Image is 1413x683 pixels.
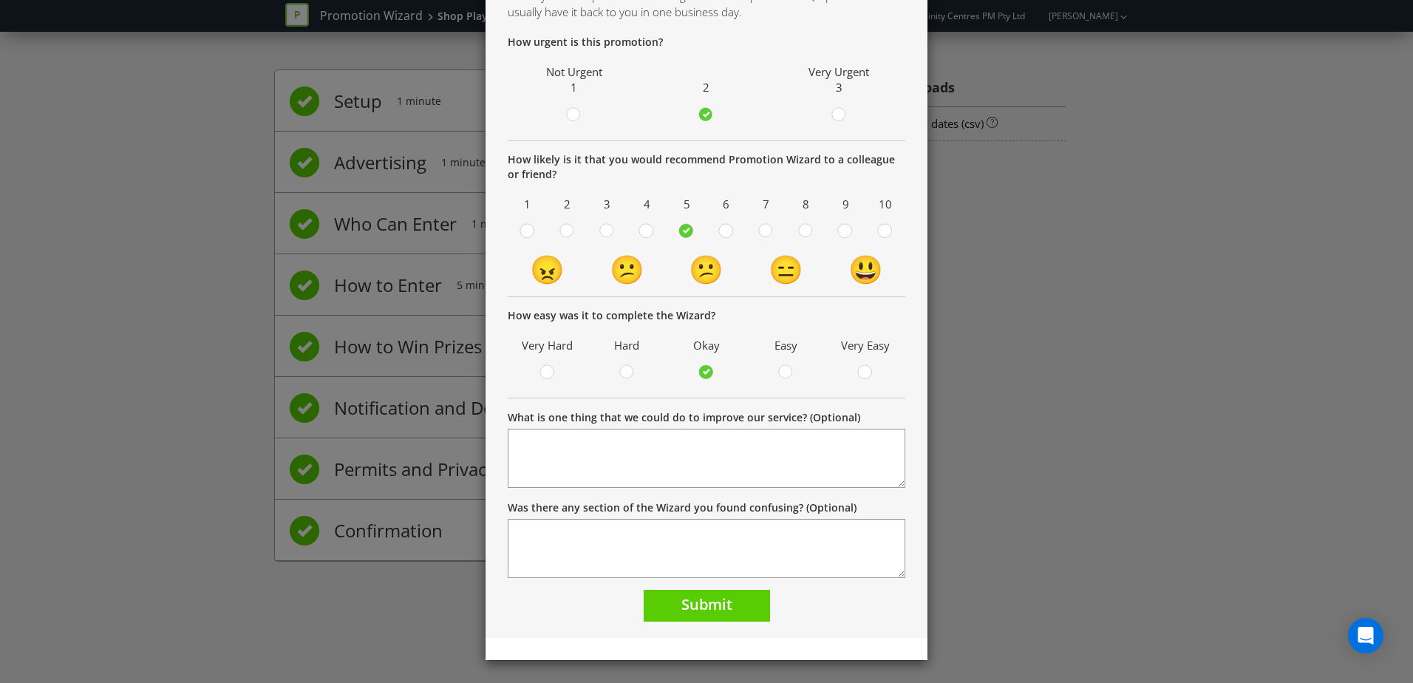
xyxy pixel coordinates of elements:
span: 1 [511,193,544,216]
span: 7 [750,193,783,216]
label: Was there any section of the Wizard you found confusing? (Optional) [508,500,857,515]
span: Hard [595,334,660,357]
span: Very Hard [515,334,580,357]
span: 6 [710,193,743,216]
span: 3 [591,193,624,216]
p: How easy was it to complete the Wizard? [508,308,905,323]
td: 😠 [508,249,588,289]
span: 4 [630,193,663,216]
td: 😑 [746,249,826,289]
p: How likely is it that you would recommend Promotion Wizard to a colleague or friend? [508,152,905,182]
span: 9 [829,193,862,216]
span: 1 [571,80,577,95]
td: 😕 [588,249,667,289]
p: How urgent is this promotion? [508,35,905,50]
span: Not Urgent [546,64,602,79]
span: 2 [551,193,584,216]
td: 😕 [667,249,746,289]
span: 2 [703,80,709,95]
label: What is one thing that we could do to improve our service? (Optional) [508,410,860,425]
td: 😃 [825,249,905,289]
span: Okay [674,334,739,357]
span: 3 [836,80,842,95]
div: Open Intercom Messenger [1348,618,1383,653]
span: 10 [869,193,902,216]
span: Submit [681,594,732,614]
span: 5 [670,193,703,216]
span: Very Easy [833,334,898,357]
button: Submit [644,590,770,622]
span: Easy [754,334,819,357]
span: Very Urgent [808,64,869,79]
span: 8 [790,193,823,216]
